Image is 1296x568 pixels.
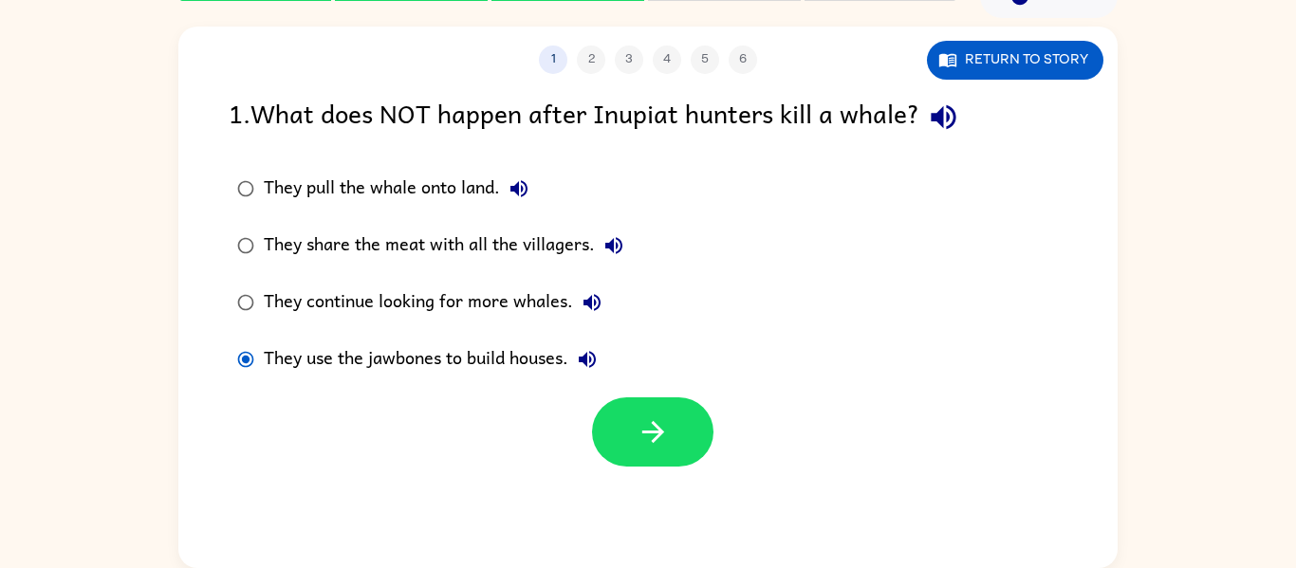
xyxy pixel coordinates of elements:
[927,41,1103,80] button: Return to story
[264,284,611,321] div: They continue looking for more whales.
[229,93,1067,141] div: 1 . What does NOT happen after Inupiat hunters kill a whale?
[264,170,538,208] div: They pull the whale onto land.
[573,284,611,321] button: They continue looking for more whales.
[595,227,633,265] button: They share the meat with all the villagers.
[539,46,567,74] button: 1
[500,170,538,208] button: They pull the whale onto land.
[264,340,606,378] div: They use the jawbones to build houses.
[568,340,606,378] button: They use the jawbones to build houses.
[264,227,633,265] div: They share the meat with all the villagers.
